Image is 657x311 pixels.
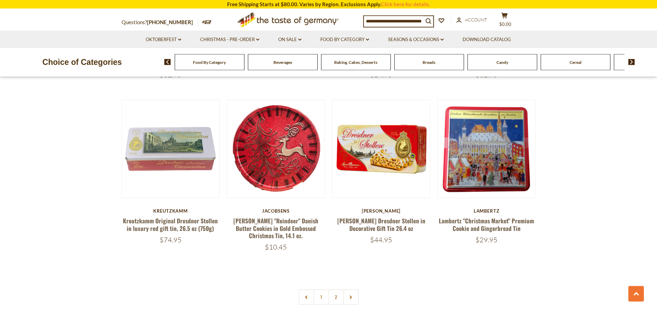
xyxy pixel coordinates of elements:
a: Food By Category [320,36,369,43]
a: Candy [496,60,508,65]
span: $10.45 [265,243,287,251]
button: $0.00 [494,12,515,30]
a: Christmas - PRE-ORDER [200,36,259,43]
a: Download Catalog [463,36,511,43]
span: $29.95 [475,235,497,244]
span: $44.95 [370,235,392,244]
div: [PERSON_NAME] [332,208,431,214]
a: [PERSON_NAME] Dresdner Stollen in Decorative Gift Tin 26.4 oz [337,216,425,232]
img: next arrow [628,59,635,65]
img: Emil Reimann Dresdner Stollen in Decorative Gift Tin 26.4 oz [332,100,430,198]
img: Jacobsens "Reindeer" Danish Butter Cookies in Gold Embossed Christmas Tin, 14.1 oz. [227,100,325,198]
a: 1 [313,289,329,305]
a: Food By Category [193,60,226,65]
div: Lambertz [437,208,536,214]
span: $74.95 [160,235,182,244]
a: On Sale [278,36,301,43]
a: Account [456,16,487,24]
a: Oktoberfest [146,36,181,43]
a: [PERSON_NAME] "Reindeer" Danish Butter Cookies in Gold Embossed Christmas Tin, 14.1 oz. [233,216,318,240]
a: Cereal [570,60,581,65]
a: Kreutzkamm Original Dresdner Stollen in luxury red gift tin, 26.5 oz (750g) [123,216,218,232]
a: Beverages [273,60,292,65]
a: Seasons & Occasions [388,36,444,43]
a: Click here for details. [381,1,430,7]
a: Baking, Cakes, Desserts [334,60,377,65]
img: Kreutzkamm Original Dresdner Stollen in luxury red gift tin, 26.5 oz (750g) [122,100,220,198]
span: Account [465,17,487,22]
p: Questions? [122,18,198,27]
a: 2 [328,289,344,305]
div: Jacobsens [227,208,325,214]
a: [PHONE_NUMBER] [147,19,193,25]
img: previous arrow [164,59,171,65]
a: Lambertz "Christmas Market" Premium Cookie and Gingerbread Tin [439,216,534,232]
a: Breads [423,60,435,65]
span: $0.00 [499,21,511,27]
div: Kreutzkamm [122,208,220,214]
img: Lambertz "Christmas Market" Premium Cookie and Gingerbread Tin [438,100,535,198]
